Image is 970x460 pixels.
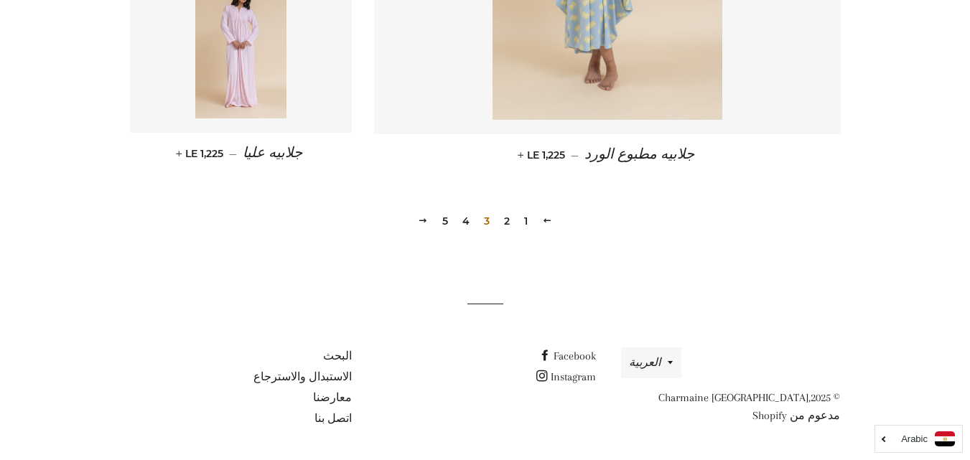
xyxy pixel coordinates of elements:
span: — [571,149,579,161]
a: البحث [323,349,352,362]
a: معارضنا [313,391,352,404]
span: جلابيه عليا [243,145,302,161]
p: © 2025, [617,389,840,425]
span: LE 1,225 [179,147,223,160]
a: Arabic [882,431,955,446]
a: 1 [518,210,533,232]
a: الاستبدال والاسترجاع [253,370,352,383]
a: اتصل بنا [314,412,352,425]
a: جلابيه عليا — LE 1,225 [130,133,353,174]
a: Charmaine [GEOGRAPHIC_DATA] [658,391,808,404]
a: 4 [457,210,475,232]
span: 3 [478,210,495,232]
a: جلابيه مطبوع الورد — LE 1,225 [374,134,841,175]
button: العربية [621,347,681,378]
a: 2 [498,210,516,232]
a: Facebook [539,349,596,362]
a: 5 [437,210,454,232]
span: جلابيه مطبوع الورد [584,146,694,162]
a: مدعوم من Shopify [752,409,840,422]
span: — [229,147,237,160]
span: LE 1,225 [521,149,565,161]
i: Arabic [901,434,928,443]
a: Instagram [536,370,596,383]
